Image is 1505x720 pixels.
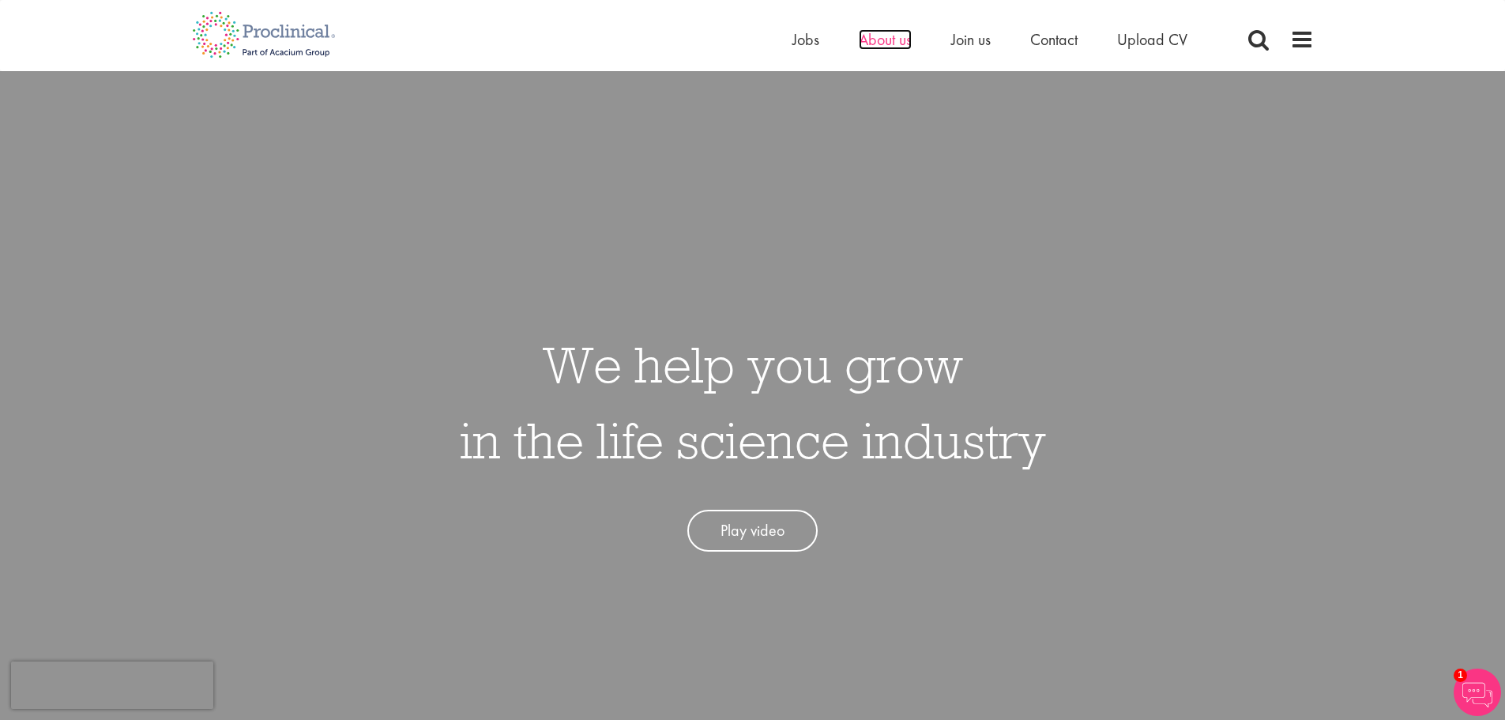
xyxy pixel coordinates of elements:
a: Jobs [792,29,819,50]
h1: We help you grow in the life science industry [460,326,1046,478]
a: Join us [951,29,991,50]
a: About us [859,29,912,50]
a: Upload CV [1117,29,1187,50]
img: Chatbot [1454,669,1501,716]
a: Contact [1030,29,1078,50]
span: 1 [1454,669,1467,682]
a: Play video [687,510,818,552]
